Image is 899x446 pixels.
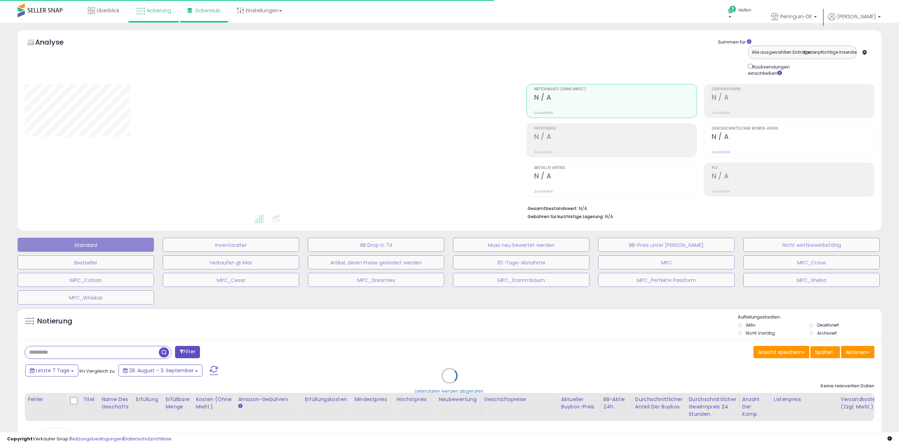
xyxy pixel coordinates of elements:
[598,273,735,287] button: MPC_Perfekte Passform
[308,238,444,252] button: BB Drop in 7d
[528,205,578,211] font: Gesamtbestandswert:
[797,277,826,284] font: MPC_Sheba
[534,126,556,131] font: Profitieren
[415,388,484,394] font: Listendaten werden abgerufen.
[724,189,730,194] font: N/A
[534,111,547,115] font: Zurück:
[69,294,103,301] font: MPC_Whiskas
[712,189,724,194] font: Zurück:
[534,171,551,181] font: N / A
[828,13,881,29] a: [PERSON_NAME]
[797,259,826,266] font: MPC_Crave
[766,6,822,29] a: Pennguin-DE
[534,86,586,92] font: Nettoumsatz (ohne MwSt.)
[837,13,876,20] font: [PERSON_NAME]
[743,255,880,269] button: MPC_Crave
[712,126,778,131] font: Durchschnittlicher Buybox-Anteil
[712,93,729,102] font: N / A
[18,238,154,252] button: Standard
[780,13,812,20] font: Pennguin-DE
[712,171,729,181] font: N / A
[637,277,696,284] font: MPC_Perfekte Passform
[534,150,547,154] font: Zurück:
[712,150,724,154] font: Zurück:
[712,132,729,142] font: N / A
[661,259,672,266] font: MPC
[534,132,551,142] font: N / A
[217,277,245,284] font: MPC_Cesar
[163,255,299,269] button: Verkaufen @ Max
[453,273,589,287] button: MPC_Stammbaum
[598,255,735,269] button: MPC
[712,86,741,92] font: Gewinnspanne
[35,37,64,47] font: Analyse
[360,242,392,249] font: BB Drop in 7d
[547,111,553,115] font: N/A
[147,7,171,14] font: Notierung
[579,205,587,212] font: N/A
[804,49,856,55] font: Kostenpflichtige Inserate
[195,7,220,14] font: DatenHub
[70,277,102,284] font: MPC_Catsan
[605,213,613,220] font: N/A
[453,255,589,269] button: 30-Tage-Abnahme
[209,259,252,266] font: Verkaufen @ Max
[97,7,119,14] font: Überblick
[724,111,730,115] font: N/A
[534,189,547,194] font: Zurück:
[308,255,444,269] button: Artikel, deren Preise geändert werden
[750,48,802,57] button: Alle ausgewählten Einträge
[18,273,154,287] button: MPC_Catsan
[330,259,422,266] font: Artikel, deren Preise geändert werden
[743,273,880,287] button: MPC_Sheba
[75,242,97,249] font: Standard
[357,277,395,284] font: MPC_Dreamies
[453,238,589,252] button: Muss neu bewertet werden
[18,255,154,269] button: Bestseller
[7,435,33,442] font: Copyright
[738,7,751,13] font: Helfen
[498,277,545,284] font: MPC_Stammbaum
[598,238,735,252] button: BB-Preis unter [PERSON_NAME]
[488,242,555,249] font: Muss neu bewertet werden
[629,242,704,249] font: BB-Preis unter [PERSON_NAME]
[308,273,444,287] button: MPC_Dreamies
[246,7,278,14] font: Einstellungen
[547,150,553,154] font: N/A
[743,238,880,252] button: Nicht wettbewerbsfähig
[534,93,551,102] font: N / A
[215,242,247,249] font: Inventaralter
[547,189,553,194] font: N/A
[18,290,154,304] button: MPC_Whiskas
[163,238,299,252] button: Inventaralter
[163,273,299,287] button: MPC_Cesar
[724,150,730,154] font: N/A
[712,165,718,170] font: ROI
[718,39,746,45] font: Summen für
[728,5,737,14] i: Hilfe erhalten
[74,259,97,266] font: Bestseller
[497,259,545,266] font: 30-Tage-Abnahme
[782,242,841,249] font: Nicht wettbewerbsfähig
[748,64,790,77] font: Rücksendungen einschließen
[534,165,565,170] font: Bestellte Artikel
[802,48,854,57] button: Kostenpflichtige Inserate
[528,214,604,219] font: Gebühren für kurzfristige Lagerung:
[712,111,724,115] font: Zurück:
[752,49,810,55] font: Alle ausgewählten Einträge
